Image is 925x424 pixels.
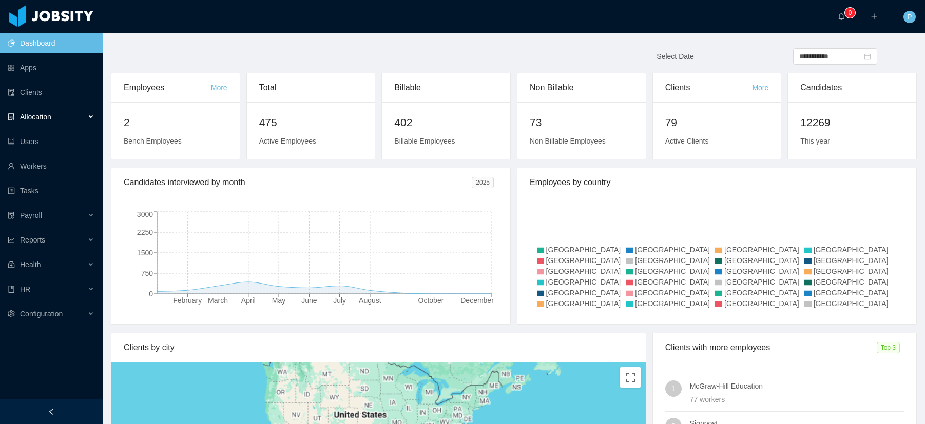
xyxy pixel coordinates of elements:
[814,256,889,265] span: [GEOGRAPHIC_DATA]
[530,114,633,131] h2: 73
[690,380,904,392] h4: McGraw-Hill Education
[635,246,710,254] span: [GEOGRAPHIC_DATA]
[8,156,94,176] a: icon: userWorkers
[690,394,904,405] div: 77 workers
[20,260,41,269] span: Health
[8,57,94,78] a: icon: appstoreApps
[259,73,363,102] div: Total
[8,131,94,152] a: icon: robotUsers
[814,289,889,297] span: [GEOGRAPHIC_DATA]
[665,333,877,362] div: Clients with more employees
[8,286,15,293] i: icon: book
[124,137,182,145] span: Bench Employees
[8,82,94,103] a: icon: auditClients
[546,299,621,308] span: [GEOGRAPHIC_DATA]
[546,246,621,254] span: [GEOGRAPHIC_DATA]
[137,228,153,236] tspan: 2250
[124,168,472,197] div: Candidates interviewed by month
[149,290,153,298] tspan: 0
[20,113,51,121] span: Allocation
[460,296,494,305] tspan: December
[845,8,855,18] sup: 0
[724,289,799,297] span: [GEOGRAPHIC_DATA]
[665,73,753,102] div: Clients
[20,236,45,244] span: Reports
[124,73,211,102] div: Employees
[814,278,889,286] span: [GEOGRAPHIC_DATA]
[635,278,710,286] span: [GEOGRAPHIC_DATA]
[657,52,693,60] span: Select Date
[8,310,15,317] i: icon: setting
[333,296,346,305] tspan: July
[800,137,830,145] span: This year
[259,137,316,145] span: Active Employees
[665,137,709,145] span: Active Clients
[635,256,710,265] span: [GEOGRAPHIC_DATA]
[211,84,227,92] a: More
[724,267,799,275] span: [GEOGRAPHIC_DATA]
[814,267,889,275] span: [GEOGRAPHIC_DATA]
[671,380,676,397] span: 1
[359,296,381,305] tspan: August
[530,137,606,145] span: Non Billable Employees
[259,114,363,131] h2: 475
[208,296,228,305] tspan: March
[530,168,904,197] div: Employees by country
[272,296,285,305] tspan: May
[8,261,15,268] i: icon: medicine-box
[137,210,153,218] tspan: 3000
[877,342,900,353] span: Top 3
[20,310,63,318] span: Configuration
[394,114,498,131] h2: 402
[752,84,768,92] a: More
[8,33,94,53] a: icon: pie-chartDashboard
[20,285,30,293] span: HR
[800,114,904,131] h2: 12269
[546,256,621,265] span: [GEOGRAPHIC_DATA]
[635,267,710,275] span: [GEOGRAPHIC_DATA]
[241,296,256,305] tspan: April
[724,256,799,265] span: [GEOGRAPHIC_DATA]
[907,11,912,23] span: P
[8,113,15,120] i: icon: solution
[871,13,878,20] i: icon: plus
[20,211,42,219] span: Payroll
[665,114,769,131] h2: 79
[124,114,227,131] h2: 2
[635,289,710,297] span: [GEOGRAPHIC_DATA]
[814,299,889,308] span: [GEOGRAPHIC_DATA]
[418,296,444,305] tspan: October
[838,13,845,20] i: icon: bell
[724,246,799,254] span: [GEOGRAPHIC_DATA]
[800,73,904,102] div: Candidates
[8,180,94,201] a: icon: profileTasks
[864,53,871,60] i: icon: calendar
[814,246,889,254] span: [GEOGRAPHIC_DATA]
[394,137,455,145] span: Billable Employees
[530,73,633,102] div: Non Billable
[8,212,15,219] i: icon: file-protect
[546,278,621,286] span: [GEOGRAPHIC_DATA]
[137,249,153,257] tspan: 1500
[724,278,799,286] span: [GEOGRAPHIC_DATA]
[724,299,799,308] span: [GEOGRAPHIC_DATA]
[620,367,641,388] button: Toggle fullscreen view
[546,289,621,297] span: [GEOGRAPHIC_DATA]
[8,236,15,244] i: icon: line-chart
[472,177,494,188] span: 2025
[173,296,202,305] tspan: February
[301,296,317,305] tspan: June
[124,333,633,362] div: Clients by city
[141,269,153,277] tspan: 750
[546,267,621,275] span: [GEOGRAPHIC_DATA]
[394,73,498,102] div: Billable
[635,299,710,308] span: [GEOGRAPHIC_DATA]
